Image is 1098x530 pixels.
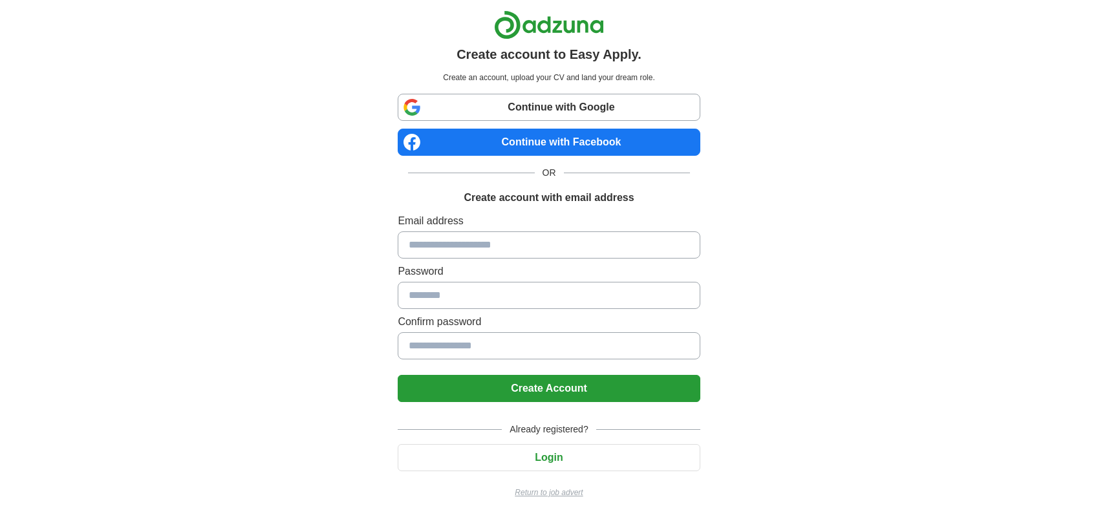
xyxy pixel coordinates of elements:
button: Create Account [398,375,700,402]
a: Continue with Google [398,94,700,121]
label: Confirm password [398,314,700,330]
span: OR [535,166,564,180]
a: Login [398,452,700,463]
button: Login [398,444,700,471]
a: Return to job advert [398,487,700,498]
img: Adzuna logo [494,10,604,39]
label: Password [398,264,700,279]
h1: Create account with email address [464,190,634,206]
label: Email address [398,213,700,229]
p: Create an account, upload your CV and land your dream role. [400,72,697,83]
h1: Create account to Easy Apply. [457,45,641,64]
a: Continue with Facebook [398,129,700,156]
span: Already registered? [502,423,596,436]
